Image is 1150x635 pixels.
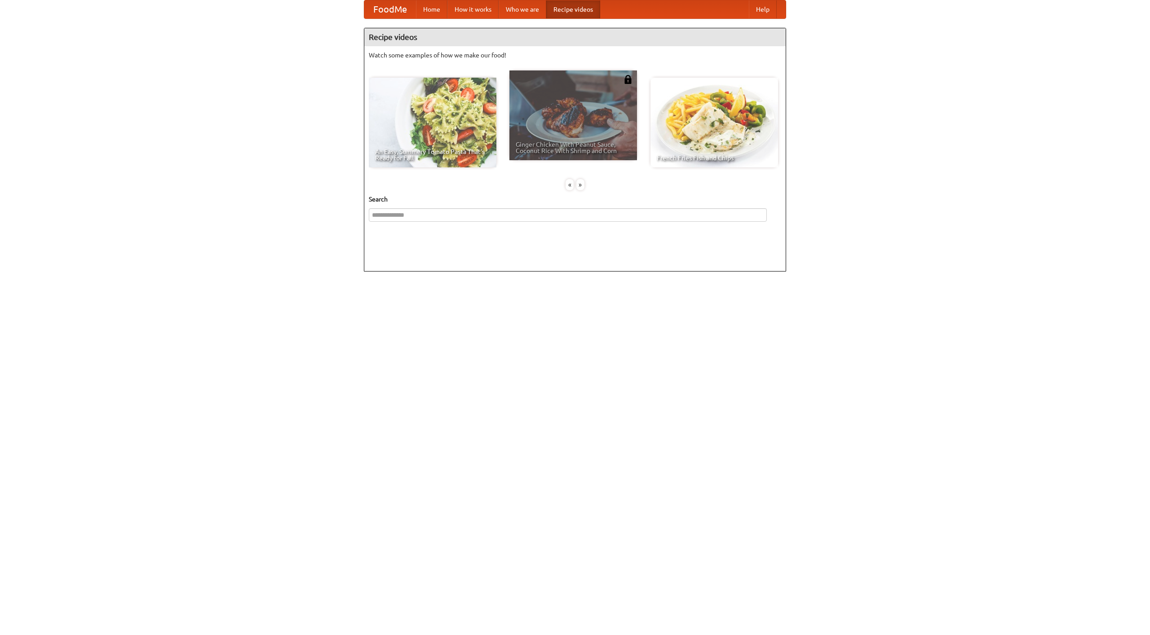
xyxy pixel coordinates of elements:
[447,0,499,18] a: How it works
[369,195,781,204] h5: Search
[499,0,546,18] a: Who we are
[576,179,584,190] div: »
[546,0,600,18] a: Recipe videos
[657,155,772,161] span: French Fries Fish and Chips
[749,0,777,18] a: Help
[364,28,786,46] h4: Recipe videos
[369,51,781,60] p: Watch some examples of how we make our food!
[624,75,632,84] img: 483408.png
[375,149,490,161] span: An Easy, Summery Tomato Pasta That's Ready for Fall
[650,78,778,167] a: French Fries Fish and Chips
[369,78,496,167] a: An Easy, Summery Tomato Pasta That's Ready for Fall
[416,0,447,18] a: Home
[566,179,574,190] div: «
[364,0,416,18] a: FoodMe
